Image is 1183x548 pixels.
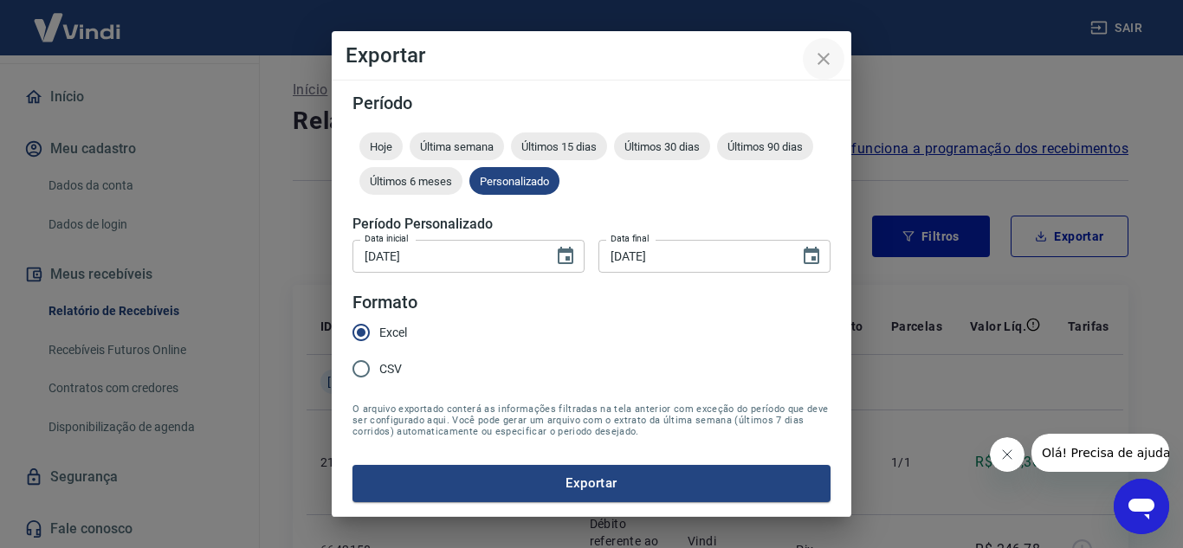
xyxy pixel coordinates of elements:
[794,239,829,274] button: Choose date, selected date is 31 de jul de 2025
[352,94,831,112] h5: Período
[803,38,844,80] button: close
[990,437,1025,472] iframe: Fechar mensagem
[352,240,541,272] input: DD/MM/YYYY
[1031,434,1169,472] iframe: Mensagem da empresa
[410,132,504,160] div: Última semana
[359,167,462,195] div: Últimos 6 meses
[379,324,407,342] span: Excel
[352,216,831,233] h5: Período Personalizado
[359,175,462,188] span: Últimos 6 meses
[717,140,813,153] span: Últimos 90 dias
[511,132,607,160] div: Últimos 15 dias
[614,140,710,153] span: Últimos 30 dias
[611,232,650,245] label: Data final
[365,232,409,245] label: Data inicial
[614,132,710,160] div: Últimos 30 dias
[379,360,402,378] span: CSV
[511,140,607,153] span: Últimos 15 dias
[352,290,417,315] legend: Formato
[717,132,813,160] div: Últimos 90 dias
[352,465,831,501] button: Exportar
[359,140,403,153] span: Hoje
[352,403,831,437] span: O arquivo exportado conterá as informações filtradas na tela anterior com exceção do período que ...
[469,167,559,195] div: Personalizado
[410,140,504,153] span: Última semana
[346,45,837,66] h4: Exportar
[10,12,145,26] span: Olá! Precisa de ajuda?
[598,240,787,272] input: DD/MM/YYYY
[1114,479,1169,534] iframe: Botão para abrir a janela de mensagens
[548,239,583,274] button: Choose date, selected date is 1 de jul de 2025
[469,175,559,188] span: Personalizado
[359,132,403,160] div: Hoje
